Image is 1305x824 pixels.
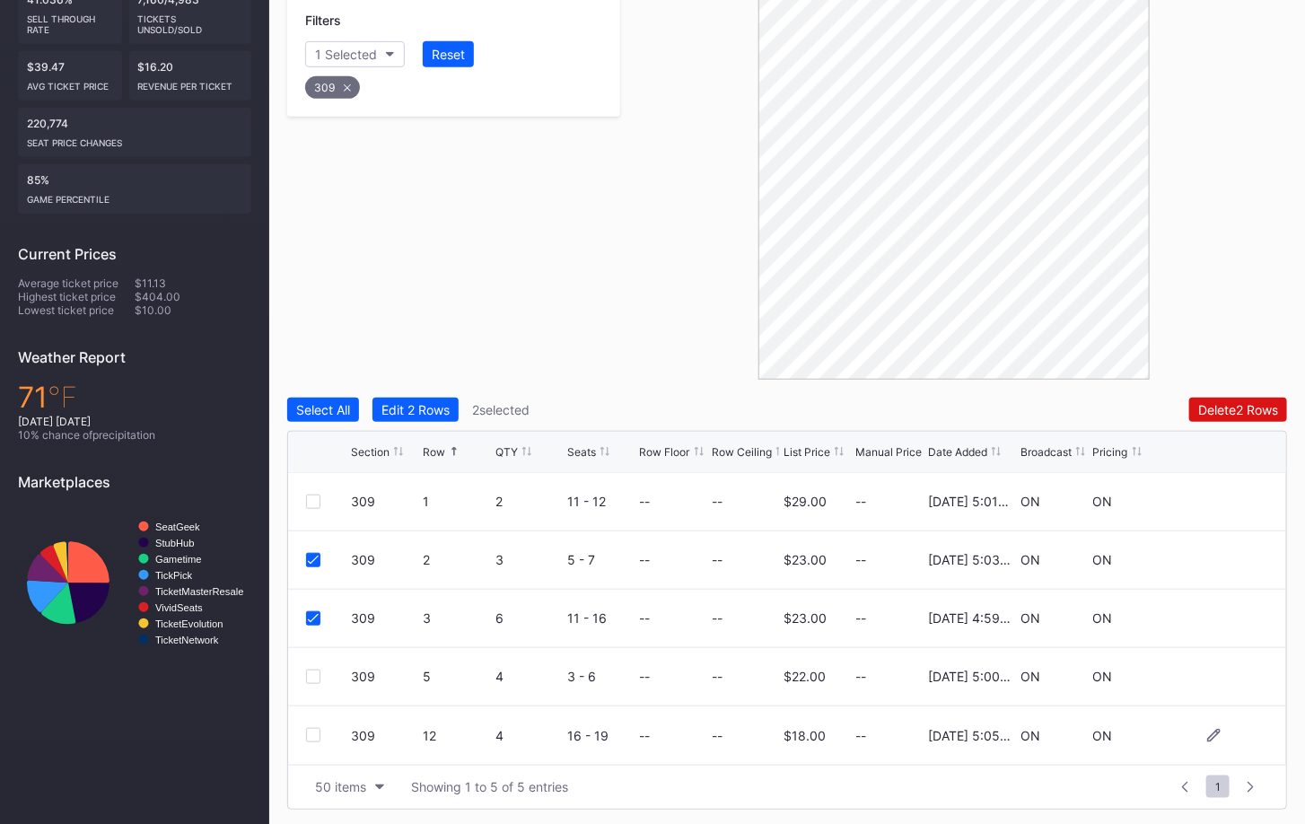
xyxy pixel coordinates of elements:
div: $16.20 [129,51,252,101]
div: 10 % chance of precipitation [18,428,251,442]
div: 220,774 [18,108,251,157]
div: ON [1020,552,1040,567]
div: $11.13 [135,276,251,290]
div: ON [1093,669,1113,684]
div: -- [856,552,924,567]
div: Weather Report [18,348,251,366]
div: [DATE] 4:59PM [928,610,1016,626]
div: ON [1020,494,1040,509]
div: QTY [495,445,518,459]
div: 1 Selected [315,47,377,62]
div: 309 [351,669,418,684]
div: $18.00 [784,728,826,743]
div: ON [1020,728,1040,743]
div: -- [640,610,651,626]
div: seat price changes [27,130,242,148]
text: TicketNetwork [155,635,219,645]
div: Row [423,445,445,459]
div: -- [712,610,723,626]
div: -- [712,669,723,684]
div: 2 selected [472,402,530,417]
div: [DATE] 5:03PM [928,552,1016,567]
div: $10.00 [135,303,251,317]
text: TicketEvolution [155,618,223,629]
div: Highest ticket price [18,290,135,303]
button: Select All [287,398,359,422]
button: Edit 2 Rows [372,398,459,422]
div: [DATE] [DATE] [18,415,251,428]
div: Seats [567,445,596,459]
div: 5 [423,669,490,684]
div: -- [712,552,723,567]
div: Filters [305,13,602,28]
div: 5 - 7 [567,552,635,567]
text: TickPick [155,570,193,581]
div: Marketplaces [18,473,251,491]
div: 71 [18,380,251,415]
text: VividSeats [155,602,203,613]
div: 4 [495,669,563,684]
div: $39.47 [18,51,122,101]
div: -- [856,669,924,684]
div: Section [351,445,390,459]
div: 3 - 6 [567,669,635,684]
div: Edit 2 Rows [381,402,450,417]
div: -- [640,669,651,684]
div: 12 [423,728,490,743]
div: Lowest ticket price [18,303,135,317]
div: Current Prices [18,245,251,263]
div: Date Added [928,445,987,459]
div: 11 - 16 [567,610,635,626]
div: Revenue per ticket [138,74,243,92]
div: Select All [296,402,350,417]
div: 3 [423,610,490,626]
text: TicketMasterResale [155,586,243,597]
div: 3 [495,552,563,567]
div: 2 [423,552,490,567]
div: ON [1093,610,1113,626]
div: 309 [351,728,418,743]
div: [DATE] 5:05PM [928,728,1016,743]
div: 2 [495,494,563,509]
div: ON [1020,669,1040,684]
div: List Price [784,445,830,459]
text: StubHub [155,538,195,548]
div: -- [712,494,723,509]
div: Tickets Unsold/Sold [138,6,243,35]
div: 11 - 12 [567,494,635,509]
button: 1 Selected [305,41,405,67]
div: $23.00 [784,552,827,567]
div: ON [1093,494,1113,509]
div: [DATE] 5:00PM [928,669,1016,684]
div: Showing 1 to 5 of 5 entries [411,779,568,794]
div: $29.00 [784,494,827,509]
div: 6 [495,610,563,626]
div: 1 [423,494,490,509]
div: Sell Through Rate [27,6,113,35]
div: -- [712,728,723,743]
div: 309 [351,552,418,567]
div: Reset [432,47,465,62]
div: -- [856,494,924,509]
div: [DATE] 5:01PM [928,494,1016,509]
div: Row Ceiling [712,445,772,459]
div: ON [1020,610,1040,626]
button: Delete2 Rows [1189,398,1287,422]
div: Average ticket price [18,276,135,290]
span: 1 [1206,776,1230,798]
div: 309 [305,76,360,99]
div: $404.00 [135,290,251,303]
div: Game percentile [27,187,242,205]
div: ON [1093,552,1113,567]
div: Row Floor [640,445,690,459]
div: $22.00 [784,669,826,684]
div: Manual Price [856,445,923,459]
text: Gametime [155,554,202,565]
svg: Chart title [18,504,251,662]
div: -- [640,494,651,509]
div: -- [640,728,651,743]
div: Avg ticket price [27,74,113,92]
div: 309 [351,494,418,509]
div: -- [856,610,924,626]
div: ON [1093,728,1113,743]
